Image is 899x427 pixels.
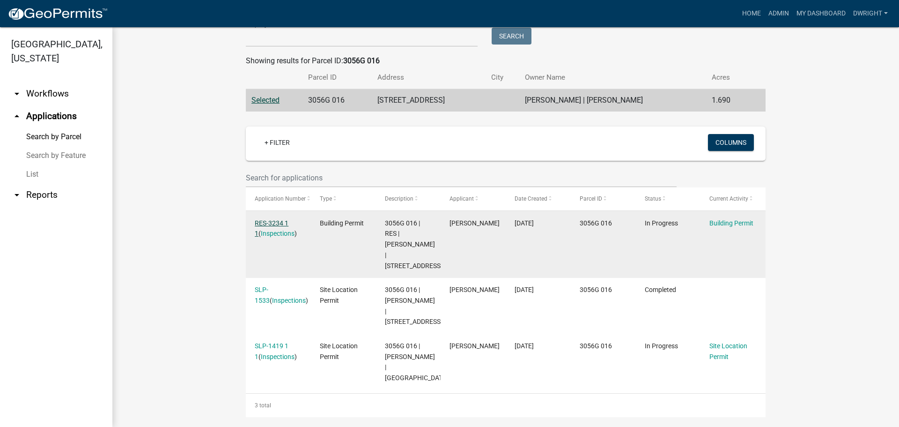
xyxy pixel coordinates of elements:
[311,187,376,210] datatable-header-cell: Type
[11,111,22,122] i: arrow_drop_up
[492,28,531,45] button: Search
[709,219,753,227] a: Building Permit
[515,195,547,202] span: Date Created
[706,67,750,89] th: Acres
[320,342,358,360] span: Site Location Permit
[255,341,302,362] div: ( )
[302,89,371,112] td: 3056G 016
[645,286,676,293] span: Completed
[765,5,793,22] a: Admin
[708,134,754,151] button: Columns
[385,195,413,202] span: Description
[11,189,22,201] i: arrow_drop_down
[580,219,612,227] span: 3056G 016
[302,67,371,89] th: Parcel ID
[580,195,602,202] span: Parcel ID
[372,67,486,89] th: Address
[709,342,747,360] a: Site Location Permit
[738,5,765,22] a: Home
[700,187,766,210] datatable-header-cell: Current Activity
[519,89,706,112] td: [PERSON_NAME] | [PERSON_NAME]
[709,195,748,202] span: Current Activity
[246,55,766,67] div: Showing results for Parcel ID:
[706,89,750,112] td: 1.690
[449,286,500,293] span: KEVIN RICHARDSON
[255,218,302,240] div: ( )
[849,5,892,22] a: Dwright
[246,394,766,417] div: 3 total
[261,230,295,237] a: Inspections
[11,88,22,99] i: arrow_drop_down
[255,219,288,238] a: RES-3234 1 1
[320,195,332,202] span: Type
[257,134,297,151] a: + Filter
[645,195,661,202] span: Status
[255,285,302,306] div: ( )
[272,297,306,304] a: Inspections
[449,219,500,227] span: KEVIN RICHARDSON
[636,187,701,210] datatable-header-cell: Status
[519,67,706,89] th: Owner Name
[580,342,612,350] span: 3056G 016
[645,219,678,227] span: In Progress
[515,286,534,293] span: 05/15/2025
[343,56,380,65] strong: 3056G 016
[376,187,441,210] datatable-header-cell: Description
[320,286,358,304] span: Site Location Permit
[645,342,678,350] span: In Progress
[246,187,311,210] datatable-header-cell: Application Number
[372,89,486,112] td: [STREET_ADDRESS]
[515,219,534,227] span: 05/15/2025
[385,286,442,325] span: 3056G 016 | FRANK MORRISON | 762 TOWN CREEK RD
[441,187,506,210] datatable-header-cell: Applicant
[486,67,519,89] th: City
[793,5,849,22] a: My Dashboard
[261,353,295,360] a: Inspections
[320,219,364,227] span: Building Permit
[506,187,571,210] datatable-header-cell: Date Created
[255,195,306,202] span: Application Number
[385,342,448,382] span: 3056G 016 | FRANK MORRISON | TOWN CREEK RD
[580,286,612,293] span: 3056G 016
[449,195,474,202] span: Applicant
[385,219,442,270] span: 3056G 016 | RES | FRANK MORRISON | 762 TOWN CREEK RD
[255,286,270,304] a: SLP-1533
[571,187,636,210] datatable-header-cell: Parcel ID
[246,168,677,187] input: Search for applications
[251,96,280,105] a: Selected
[515,342,534,350] span: 03/24/2025
[255,342,288,360] a: SLP-1419 1 1
[449,342,500,350] span: CORLIS NORMAN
